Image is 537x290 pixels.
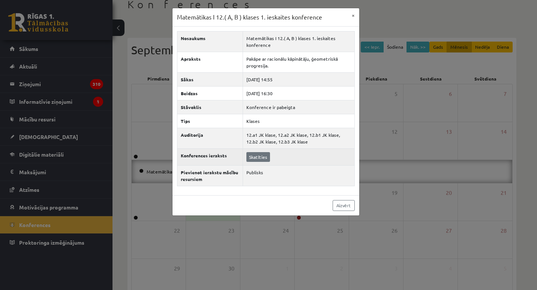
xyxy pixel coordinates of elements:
td: 12.a1 JK klase, 12.a2 JK klase, 12.b1 JK klase, 12.b2 JK klase, 12.b3 JK klase [243,128,354,148]
a: Aizvērt [333,200,355,211]
button: × [347,8,359,22]
th: Konferences ieraksts [177,148,243,165]
th: Apraksts [177,52,243,72]
th: Pievienot ierakstu mācību resursiem [177,165,243,186]
th: Beidzas [177,86,243,100]
h3: Matemātikas I 12.( A, B ) klases 1. ieskaites konference [177,13,322,22]
th: Auditorija [177,128,243,148]
a: Skatīties [246,152,270,162]
td: [DATE] 16:30 [243,86,354,100]
th: Nosaukums [177,31,243,52]
th: Tips [177,114,243,128]
td: Konference ir pabeigta [243,100,354,114]
td: [DATE] 14:55 [243,72,354,86]
th: Sākas [177,72,243,86]
td: Klases [243,114,354,128]
td: Publisks [243,165,354,186]
td: Pakāpe ar racionālu kāpinātāju, ģeometriskā progresija. [243,52,354,72]
td: Matemātikas I 12.( A, B ) klases 1. ieskaites konference [243,31,354,52]
th: Stāvoklis [177,100,243,114]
